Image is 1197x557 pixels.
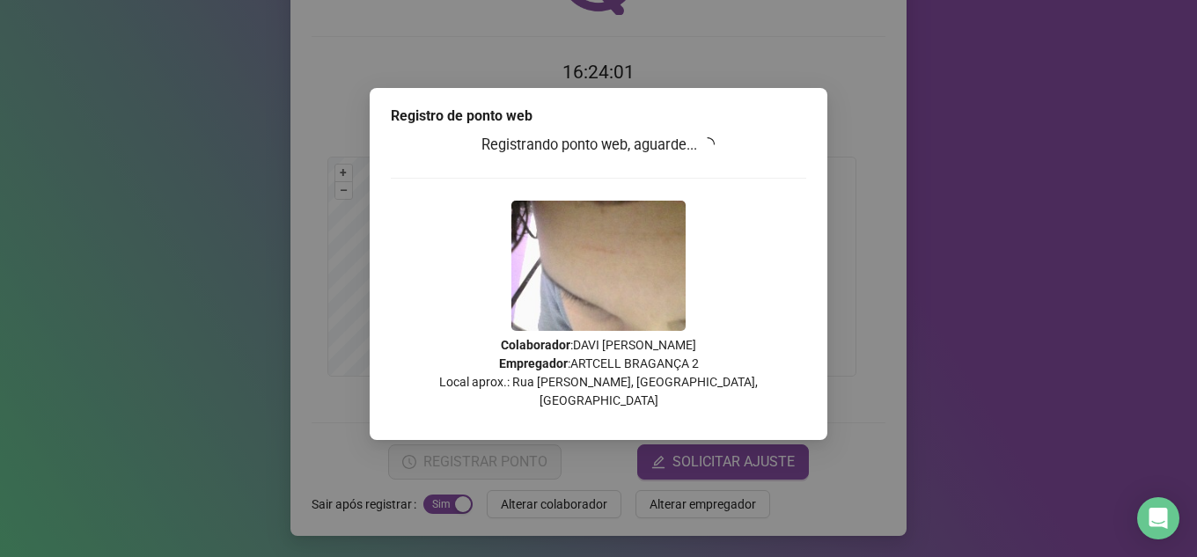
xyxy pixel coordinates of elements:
[391,134,806,157] h3: Registrando ponto web, aguarde...
[511,201,686,331] img: 9k=
[501,338,570,352] strong: Colaborador
[499,356,568,370] strong: Empregador
[1137,497,1179,539] div: Open Intercom Messenger
[391,106,806,127] div: Registro de ponto web
[701,136,716,152] span: loading
[391,336,806,410] p: : DAVI [PERSON_NAME] : ARTCELL BRAGANÇA 2 Local aprox.: Rua [PERSON_NAME], [GEOGRAPHIC_DATA], [GE...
